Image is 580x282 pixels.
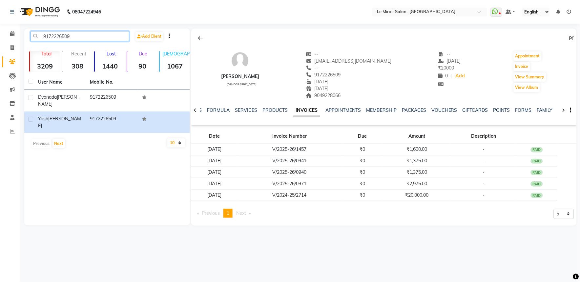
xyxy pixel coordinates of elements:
td: ₹0 [342,155,383,167]
td: ₹2,975.00 [383,178,451,190]
button: Appointment [514,51,542,61]
span: - [483,192,485,198]
a: MEMBERSHIP [366,107,397,113]
span: - [483,146,485,152]
img: avatar [230,51,250,70]
strong: 1067 [160,62,190,70]
a: POINTS [493,107,510,113]
span: - [483,181,485,187]
div: PAID [531,193,543,198]
span: -- [306,51,319,57]
strong: 90 [127,62,158,70]
button: Next [52,139,65,148]
span: 9172226509 [306,72,341,78]
p: Recent [65,51,93,57]
strong: 3209 [30,62,60,70]
a: PRODUCTS [262,107,288,113]
span: Previous [202,210,220,216]
img: logo [17,3,62,21]
p: [DEMOGRAPHIC_DATA] [162,51,190,57]
a: GIFTCARDS [463,107,488,113]
strong: 1440 [95,62,125,70]
span: [DEMOGRAPHIC_DATA] [227,83,257,86]
th: Date [191,129,238,144]
button: View Album [514,83,540,92]
a: PACKAGES [402,107,426,113]
div: PAID [531,170,543,175]
a: SERVICES [235,107,257,113]
div: PAID [531,181,543,187]
td: [DATE] [191,144,238,155]
div: PAID [531,147,543,152]
td: 9172226509 [86,111,138,133]
input: Search by Name/Mobile/Email/Code [31,31,129,41]
span: 9049228066 [306,92,341,98]
button: Invoice [514,62,530,71]
span: Dyanada [38,94,57,100]
td: V/2025-26/0940 [238,167,342,178]
th: Amount [383,129,451,144]
td: ₹1,375.00 [383,155,451,167]
span: Yash [38,116,48,122]
td: V/2025-26/1457 [238,144,342,155]
a: VOUCHERS [431,107,457,113]
span: - [483,158,485,164]
td: [DATE] [191,167,238,178]
th: Due [342,129,383,144]
span: [DATE] [438,58,461,64]
a: FORMS [515,107,532,113]
p: Due [129,51,158,57]
td: V/2025-26/0941 [238,155,342,167]
td: ₹20,000.00 [383,190,451,201]
span: 1 [227,210,229,216]
a: APPOINTMENTS [325,107,361,113]
span: [PERSON_NAME] [38,116,81,129]
span: [DATE] [306,86,329,91]
nav: Pagination [194,209,254,218]
td: ₹0 [342,190,383,201]
p: Total [32,51,60,57]
td: ₹1,600.00 [383,144,451,155]
div: [PERSON_NAME] [221,73,259,80]
p: Lost [97,51,125,57]
span: [PERSON_NAME] [38,94,79,107]
span: Next [236,210,246,216]
th: Mobile No. [86,75,138,90]
th: Invoice Number [238,129,342,144]
span: ₹ [438,65,441,71]
td: ₹0 [342,167,383,178]
span: -- [306,65,319,71]
td: ₹0 [342,178,383,190]
td: ₹1,375.00 [383,167,451,178]
th: User Name [34,75,86,90]
div: Back to Client [194,32,208,44]
div: PAID [531,159,543,164]
span: [DATE] [306,79,329,85]
a: INVOICES [293,105,320,116]
b: 08047224946 [72,3,101,21]
span: -- [438,51,451,57]
td: ₹0 [342,144,383,155]
a: FORMULA [207,107,230,113]
td: V/2025-26/0971 [238,178,342,190]
td: [DATE] [191,155,238,167]
span: - [483,169,485,175]
td: [DATE] [191,190,238,201]
td: 9172226509 [86,90,138,111]
a: Add [455,71,466,81]
span: | [451,72,452,79]
td: [DATE] [191,178,238,190]
span: 20000 [438,65,454,71]
a: FAMILY [537,107,553,113]
strong: 308 [62,62,93,70]
span: 0 [438,73,448,79]
a: Add Client [135,32,163,41]
button: View Summary [514,72,546,82]
td: V/2024-25/2714 [238,190,342,201]
th: Description [451,129,516,144]
span: [EMAIL_ADDRESS][DOMAIN_NAME] [306,58,392,64]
